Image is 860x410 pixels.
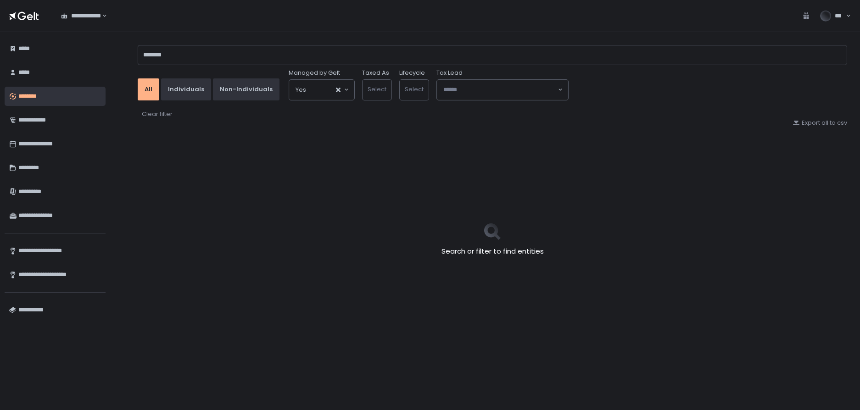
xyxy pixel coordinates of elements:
label: Taxed As [362,69,389,77]
div: Individuals [168,85,204,94]
span: Select [405,85,424,94]
span: Select [368,85,386,94]
div: All [145,85,152,94]
button: Clear filter [141,110,173,119]
div: Search for option [289,80,354,100]
button: Individuals [161,78,211,100]
input: Search for option [443,85,557,94]
label: Lifecycle [399,69,425,77]
input: Search for option [306,85,335,94]
span: Managed by Gelt [289,69,340,77]
div: Non-Individuals [220,85,273,94]
span: Yes [296,85,306,94]
div: Clear filter [142,110,173,118]
button: Non-Individuals [213,78,279,100]
button: All [138,78,159,100]
button: Clear Selected [336,88,341,92]
div: Search for option [55,6,107,26]
h2: Search or filter to find entities [441,246,544,257]
div: Search for option [437,80,568,100]
button: Export all to csv [793,119,847,127]
span: Tax Lead [436,69,463,77]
